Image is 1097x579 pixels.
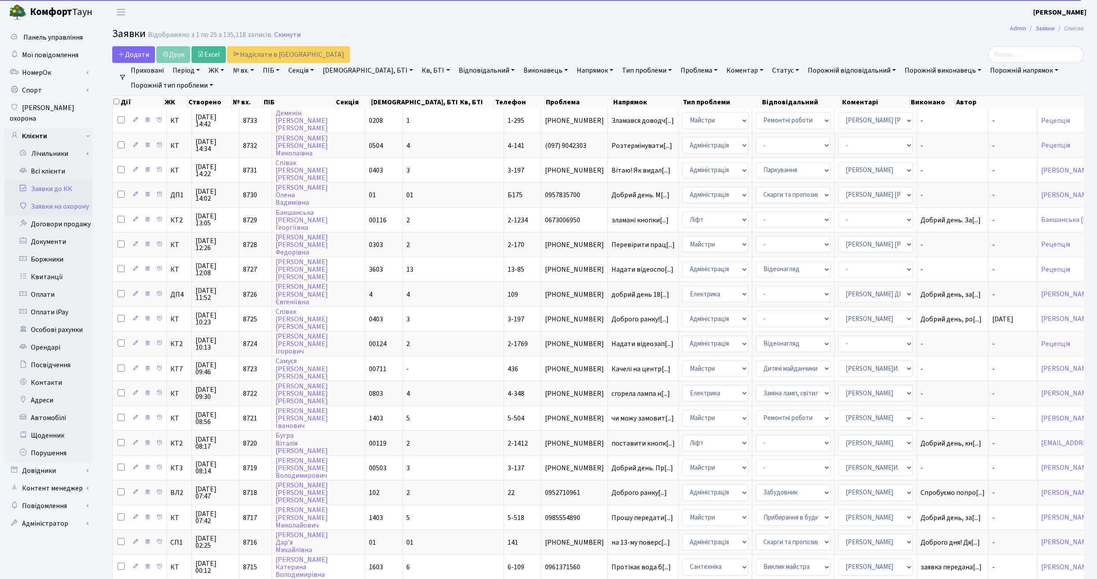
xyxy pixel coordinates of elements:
[920,314,982,324] span: Добрий день, ро[...]
[276,431,328,456] a: БуграВіталія[PERSON_NAME]
[369,439,387,448] span: 00119
[4,462,92,479] a: Довідники
[170,241,188,248] span: КТ
[370,96,459,108] th: [DEMOGRAPHIC_DATA], БТІ
[369,265,383,274] span: 3603
[276,183,328,207] a: [PERSON_NAME]ОленаВадимівна
[276,307,328,332] a: Співак[PERSON_NAME][PERSON_NAME]
[4,374,92,391] a: Контакти
[369,166,383,175] span: 0403
[611,488,667,498] span: Доброго ранку[...]
[1041,289,1093,299] a: [PERSON_NAME]
[22,50,78,60] span: Мої повідомлення
[545,514,604,521] span: 0985554890
[406,413,410,423] span: 5
[276,381,328,406] a: [PERSON_NAME][PERSON_NAME][PERSON_NAME]
[4,479,92,497] a: Контент менеджер
[4,198,92,215] a: Заявки на охорону
[459,96,494,108] th: Кв, БТІ
[545,266,604,273] span: [PHONE_NUMBER]
[1035,24,1055,33] a: Заявки
[243,141,257,151] span: 8732
[335,96,370,108] th: Секція
[997,19,1097,38] nav: breadcrumb
[243,413,257,423] span: 8721
[1041,240,1070,249] a: Рецепція
[170,167,188,174] span: КТ
[682,96,761,108] th: Тип проблеми
[920,390,985,397] span: -
[494,96,545,108] th: Телефон
[920,488,985,498] span: Спробуємо попро[...]
[1041,488,1093,498] a: [PERSON_NAME]
[276,357,328,381] a: Самуся[PERSON_NAME][PERSON_NAME]
[406,240,410,250] span: 2
[243,364,257,374] span: 8723
[170,291,188,298] span: ДП4
[276,406,328,431] a: [PERSON_NAME][PERSON_NAME]Іванович
[920,538,980,547] span: Доброго дня! Дя[...]
[508,364,518,374] span: 436
[1041,339,1070,349] a: Рецепція
[920,241,985,248] span: -
[611,339,674,349] span: Надати відеозап[...]
[113,96,164,108] th: Дії
[195,337,236,351] span: [DATE] 10:13
[369,116,383,125] span: 0208
[232,96,263,108] th: № вх.
[243,488,257,498] span: 8718
[195,461,236,475] span: [DATE] 08:14
[508,166,524,175] span: 3-197
[285,63,317,78] a: Секція
[406,141,410,151] span: 4
[170,117,188,124] span: КТ
[170,365,188,372] span: КТ7
[369,488,379,498] span: 102
[611,463,673,473] span: Добрий день. Пр[...]
[195,535,236,549] span: [DATE] 02:25
[901,63,985,78] a: Порожній виконавець
[243,166,257,175] span: 8731
[127,78,217,93] a: Порожній тип проблеми
[4,444,92,462] a: Порушення
[406,339,410,349] span: 2
[243,339,257,349] span: 8724
[545,340,604,347] span: [PHONE_NUMBER]
[4,321,92,339] a: Особові рахунки
[276,282,328,307] a: [PERSON_NAME][PERSON_NAME]Євгеніївна
[406,314,410,324] span: 3
[545,217,604,224] span: 0673006950
[1041,562,1093,572] a: [PERSON_NAME]
[769,63,803,78] a: Статус
[418,63,453,78] a: Кв, БТІ
[508,240,524,250] span: 2-170
[545,192,604,199] span: 0957835700
[545,365,604,372] span: [PHONE_NUMBER]
[920,215,981,225] span: Добрий день. За[...]
[508,488,515,498] span: 22
[1033,7,1086,18] a: [PERSON_NAME]
[191,46,226,63] a: Excel
[545,465,604,472] span: [PHONE_NUMBER]
[4,268,92,286] a: Квитанції
[611,240,675,250] span: Перевірити прац[...]
[545,291,604,298] span: [PHONE_NUMBER]
[369,314,383,324] span: 0403
[170,266,188,273] span: КТ
[1033,7,1086,17] b: [PERSON_NAME]
[992,364,995,374] span: -
[243,240,257,250] span: 8728
[4,515,92,532] a: Адміністратор
[1041,190,1093,200] a: [PERSON_NAME]
[520,63,571,78] a: Виконавець
[612,96,682,108] th: Напрямок
[369,190,376,200] span: 01
[195,138,236,152] span: [DATE] 14:34
[195,510,236,524] span: [DATE] 07:42
[4,286,92,303] a: Оплати
[170,415,188,422] span: КТ
[276,208,328,232] a: Бакшанська[PERSON_NAME]Георгіївна
[545,390,604,397] span: [PHONE_NUMBER]
[369,513,383,523] span: 1403
[406,215,410,225] span: 2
